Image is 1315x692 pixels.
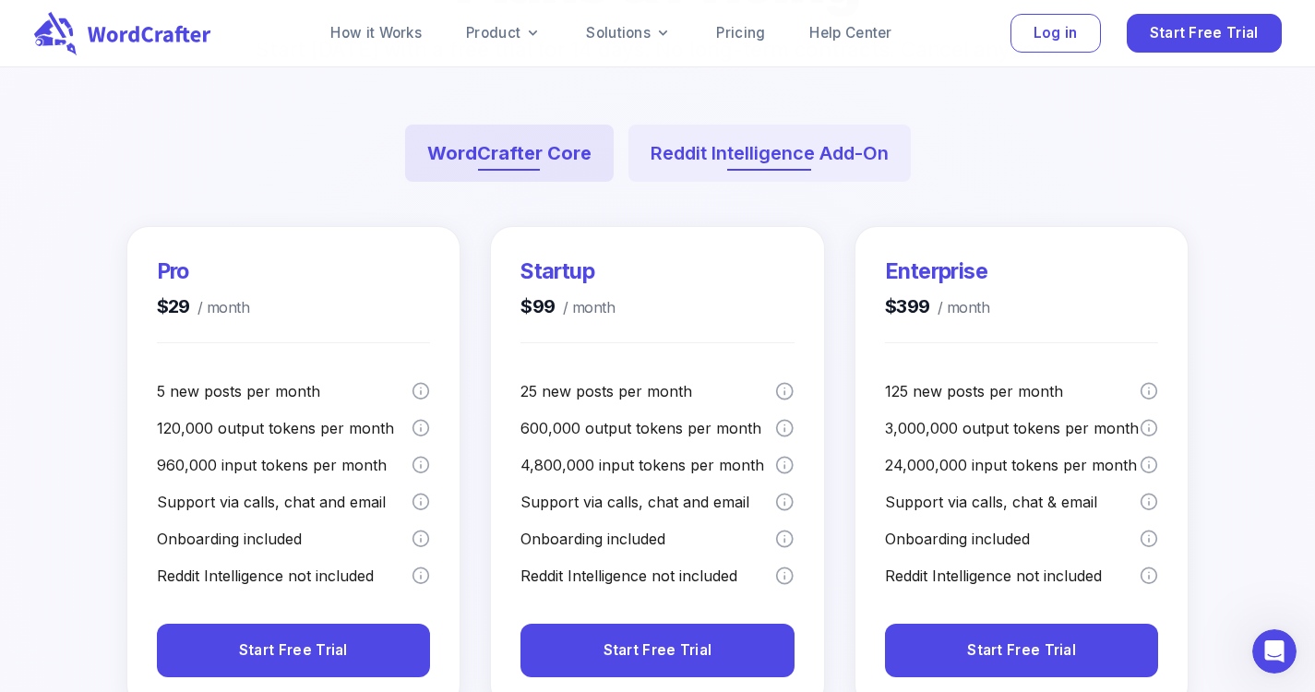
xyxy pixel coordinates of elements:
p: 125 new posts per month [885,380,1140,402]
svg: Output tokens are the words/characters the model generates in response to your instructions. You ... [1140,418,1158,438]
svg: Reddit Intelligence is a premium add-on that must be purchased separately. It provides Reddit dat... [775,566,794,586]
svg: Output tokens are the words/characters the model generates in response to your instructions. You ... [775,418,794,438]
button: Reddit Intelligence Add-On [628,125,911,182]
p: Support via calls, chat and email [520,491,775,513]
button: Start Free Trial [1127,14,1282,54]
p: 25 new posts per month [520,380,775,402]
iframe: Intercom live chat [1252,629,1297,674]
button: Log in [1010,14,1101,54]
svg: Input tokens are the words you provide to the AI model as instructions. You can think of tokens a... [1140,455,1158,475]
span: Log in [1034,21,1078,46]
svg: We offer support via calls, chat and email to our customers with the pro plan [412,492,430,512]
p: 3,000,000 output tokens per month [885,417,1140,439]
button: Start Free Trial [157,624,431,678]
svg: We offer support via calls, chat and email to our customers with the enterprise plan [1140,492,1158,512]
a: Product [466,22,542,44]
p: Support via calls, chat and email [157,491,412,513]
p: 24,000,000 input tokens per month [885,454,1140,476]
span: Start Free Trial [967,638,1076,663]
p: Support via calls, chat & email [885,491,1140,513]
h3: Startup [520,257,615,286]
svg: We offer a comprehensive, hands-on onboarding for the entire team for customers with the enterpri... [1140,529,1158,549]
p: Onboarding included [520,528,775,550]
svg: A post is a new piece of content, an imported content for optimization or a content brief. [775,381,794,401]
svg: We offer a comprehensive, hands-on onboarding for the entire team for customers with the pro plan... [412,529,430,549]
button: WordCrafter Core [405,125,614,182]
svg: Reddit Intelligence is a premium add-on that must be purchased separately. It provides Reddit dat... [412,566,430,586]
button: Start Free Trial [885,624,1159,678]
h4: $29 [157,293,250,320]
svg: A post is a new piece of content, an imported content for optimization or a content brief. [1140,381,1158,401]
span: / month [190,295,249,320]
a: How it Works [330,22,422,44]
p: 4,800,000 input tokens per month [520,454,775,476]
p: Onboarding included [157,528,412,550]
h4: $399 [885,293,989,320]
h3: Enterprise [885,257,989,286]
p: 120,000 output tokens per month [157,417,412,439]
svg: Reddit Intelligence is a premium add-on that must be purchased separately. It provides Reddit dat... [1140,566,1158,586]
h3: Pro [157,257,250,286]
svg: We offer a comprehensive, hands-on onboarding for the entire team for customers with the startup ... [775,529,794,549]
span: / month [930,295,989,320]
p: Reddit Intelligence not included [520,565,775,587]
button: Start Free Trial [520,624,795,678]
p: Onboarding included [885,528,1140,550]
p: 960,000 input tokens per month [157,454,412,476]
svg: A post is a new piece of content, an imported content for optimization or a content brief. [412,381,430,401]
span: Start Free Trial [239,638,348,663]
svg: Input tokens are the words you provide to the AI model as instructions. You can think of tokens a... [412,455,430,475]
p: 5 new posts per month [157,380,412,402]
svg: Input tokens are the words you provide to the AI model as instructions. You can think of tokens a... [775,455,794,475]
p: 600,000 output tokens per month [520,417,775,439]
p: Reddit Intelligence not included [885,565,1140,587]
span: / month [556,295,615,320]
p: Reddit Intelligence not included [157,565,412,587]
svg: We offer support via calls, chat and email to our customers with the startup plan [775,492,794,512]
svg: Output tokens are the words/characters the model generates in response to your instructions. You ... [412,418,430,438]
span: Start Free Trial [604,638,712,663]
a: Help Center [809,22,891,44]
span: Start Free Trial [1150,21,1259,46]
h4: $99 [520,293,615,320]
a: Pricing [716,22,765,44]
a: Solutions [586,22,672,44]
